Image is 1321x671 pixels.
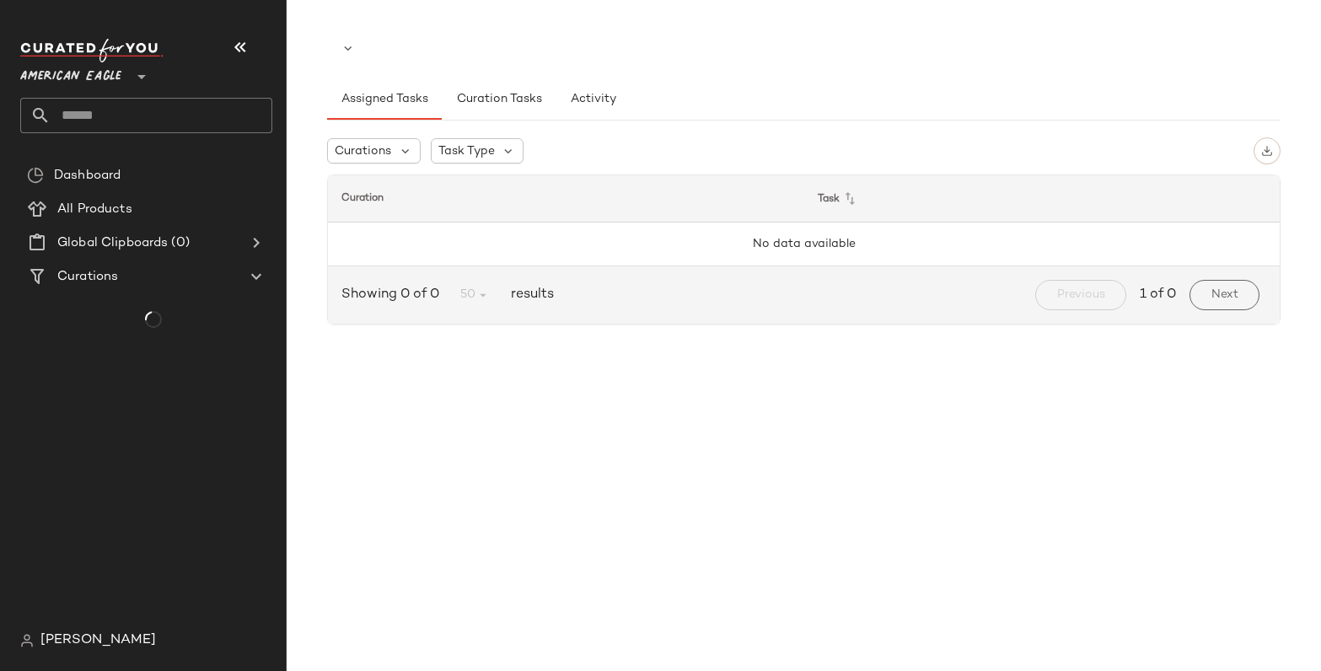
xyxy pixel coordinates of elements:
[335,142,391,160] span: Curations
[438,142,495,160] span: Task Type
[804,175,1281,223] th: Task
[1211,288,1238,302] span: Next
[570,93,616,106] span: Activity
[341,93,428,106] span: Assigned Tasks
[328,175,804,223] th: Curation
[1189,280,1259,310] button: Next
[328,223,1280,266] td: No data available
[57,200,132,219] span: All Products
[54,166,121,185] span: Dashboard
[1140,285,1176,305] span: 1 of 0
[57,267,118,287] span: Curations
[27,167,44,184] img: svg%3e
[168,234,189,253] span: (0)
[1261,145,1273,157] img: svg%3e
[341,285,446,305] span: Showing 0 of 0
[20,39,164,62] img: cfy_white_logo.C9jOOHJF.svg
[455,93,541,106] span: Curation Tasks
[40,631,156,651] span: [PERSON_NAME]
[57,234,168,253] span: Global Clipboards
[20,634,34,647] img: svg%3e
[20,57,121,88] span: American Eagle
[504,285,554,305] span: results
